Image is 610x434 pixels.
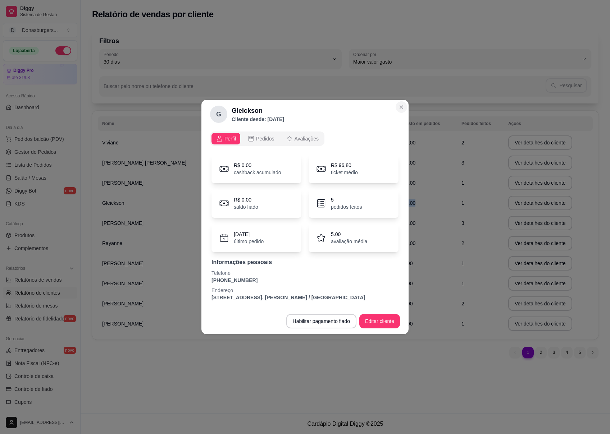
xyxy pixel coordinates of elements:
[234,162,281,169] p: R$ 0,00
[396,101,407,113] button: Close
[256,135,274,142] span: Pedidos
[295,135,319,142] span: Avaliações
[210,131,324,146] div: opções
[234,196,258,203] p: R$ 0,00
[331,231,367,238] p: 5.00
[224,135,236,142] span: Perfil
[331,169,358,176] p: ticket médio
[286,314,357,328] button: Habilitar pagamento fiado
[211,294,399,301] p: [STREET_ADDRESS]. [PERSON_NAME] / [GEOGRAPHIC_DATA]
[331,203,362,211] p: pedidos feitos
[234,238,264,245] p: último pedido
[331,238,367,245] p: avaliação média
[234,169,281,176] p: cashback acumulado
[232,116,284,123] p: Cliente desde: [DATE]
[331,162,358,169] p: R$ 96,80
[211,269,399,277] p: Telefone
[331,196,362,203] p: 5
[234,203,258,211] p: saldo fiado
[210,131,400,146] div: opções
[210,106,227,123] div: G
[211,258,399,267] p: Informações pessoais
[232,106,284,116] h2: Gleickson
[234,231,264,238] p: [DATE]
[211,277,399,284] p: [PHONE_NUMBER]
[359,314,400,328] button: Editar cliente
[211,287,399,294] p: Endereço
